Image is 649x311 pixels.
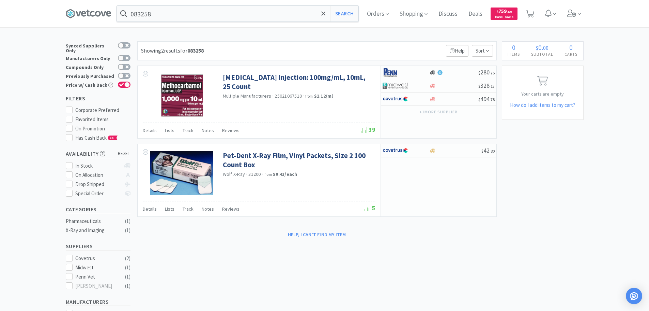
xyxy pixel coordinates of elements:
[165,206,174,212] span: Lists
[222,206,239,212] span: Reviews
[416,107,461,117] button: +1more supplier
[490,84,495,89] span: . 13
[150,151,214,195] img: b46e20a1deed4a10a4879a24f99ae2bc_94849.png
[248,171,261,177] span: 31200
[526,51,559,57] h4: Subtotal
[436,11,460,17] a: Discuss
[495,15,513,20] span: Cash Back
[66,226,121,235] div: X-Ray and Imaging
[246,171,247,177] span: ·
[502,90,583,98] p: Your carts are empty
[491,4,517,23] a: $759.69Cash Back
[75,282,118,290] div: [PERSON_NAME]
[478,68,495,76] span: 280
[490,70,495,75] span: . 75
[330,6,358,22] button: Search
[75,264,118,272] div: Midwest
[66,242,130,250] h5: Suppliers
[478,97,480,102] span: $
[383,94,408,104] img: 77fca1acd8b6420a9015268ca798ef17_1.png
[466,11,485,17] a: Deals
[66,298,130,306] h5: Manufacturers
[497,10,498,14] span: $
[507,10,512,14] span: . 69
[497,8,512,14] span: 759
[223,151,374,170] a: Pet-Dent X-Ray Film, Vinyl Packets, Size 2 100 Count Box
[75,171,121,179] div: On Allocation
[305,94,313,99] span: from
[272,93,274,99] span: ·
[183,127,194,133] span: Track
[478,82,495,89] span: 328
[125,282,130,290] div: ( 1 )
[75,189,121,198] div: Special Order
[262,171,263,177] span: ·
[75,106,130,114] div: Corporate Preferred
[303,93,304,99] span: ·
[66,73,114,79] div: Previously Purchased
[512,43,515,52] span: 0
[478,95,495,103] span: 494
[75,135,118,141] span: Has Cash Back
[284,229,350,240] button: Help, I can't find my item
[66,206,130,213] h5: Categories
[75,254,118,263] div: Covetrus
[536,44,538,51] span: $
[75,273,118,281] div: Penn Vet
[502,101,583,109] h5: How do I add items to my cart?
[66,55,114,61] div: Manufacturers Only
[264,172,272,177] span: from
[223,73,374,91] a: [MEDICAL_DATA] Injection: 100mg/mL, 10mL, 25 Count
[75,125,130,133] div: On Promotion
[273,171,297,177] strong: $0.43 / each
[383,67,408,77] img: e1133ece90fa4a959c5ae41b0808c578_9.png
[543,44,548,51] span: 00
[502,51,526,57] h4: Items
[478,84,480,89] span: $
[75,162,121,170] div: In Stock
[143,127,157,133] span: Details
[143,206,157,212] span: Details
[180,47,204,54] span: for
[202,127,214,133] span: Notes
[538,43,542,52] span: 0
[66,64,114,70] div: Compounds Only
[481,149,483,154] span: $
[626,288,642,304] div: Open Intercom Messenger
[569,43,573,52] span: 0
[481,146,495,154] span: 42
[118,150,130,157] span: reset
[117,6,358,22] input: Search by item, sku, manufacturer, ingredient, size...
[365,204,375,212] span: 5
[361,126,375,133] span: 39
[125,226,130,235] div: ( 1 )
[446,45,468,57] p: Help
[275,93,302,99] span: 25021067510
[125,264,130,272] div: ( 1 )
[66,150,130,158] h5: Availability
[125,273,130,281] div: ( 1 )
[108,136,115,140] span: CB
[383,145,408,156] img: 77fca1acd8b6420a9015268ca798ef17_1.png
[222,127,239,133] span: Reviews
[478,70,480,75] span: $
[125,254,130,263] div: ( 2 )
[223,171,245,177] a: Wolf X-Ray
[125,217,130,225] div: ( 1 )
[75,180,121,188] div: Drop Shipped
[223,93,272,99] a: Multiple Manufacturers
[383,81,408,91] img: 4dd14cff54a648ac9e977f0c5da9bc2e_5.png
[160,73,203,117] img: b166dcf5ca3340ab95d83ad9962e265e_552345.png
[490,97,495,102] span: . 78
[314,93,333,99] strong: $1.12 / ml
[165,127,174,133] span: Lists
[66,95,130,102] h5: Filters
[490,149,495,154] span: . 80
[559,51,583,57] h4: Carts
[141,46,204,55] div: Showing 2 results
[526,44,559,51] div: .
[66,217,121,225] div: Pharmaceuticals
[66,42,114,53] div: Synced Suppliers Only
[66,82,114,87] div: Price w/ Cash Back
[187,47,204,54] strong: 083258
